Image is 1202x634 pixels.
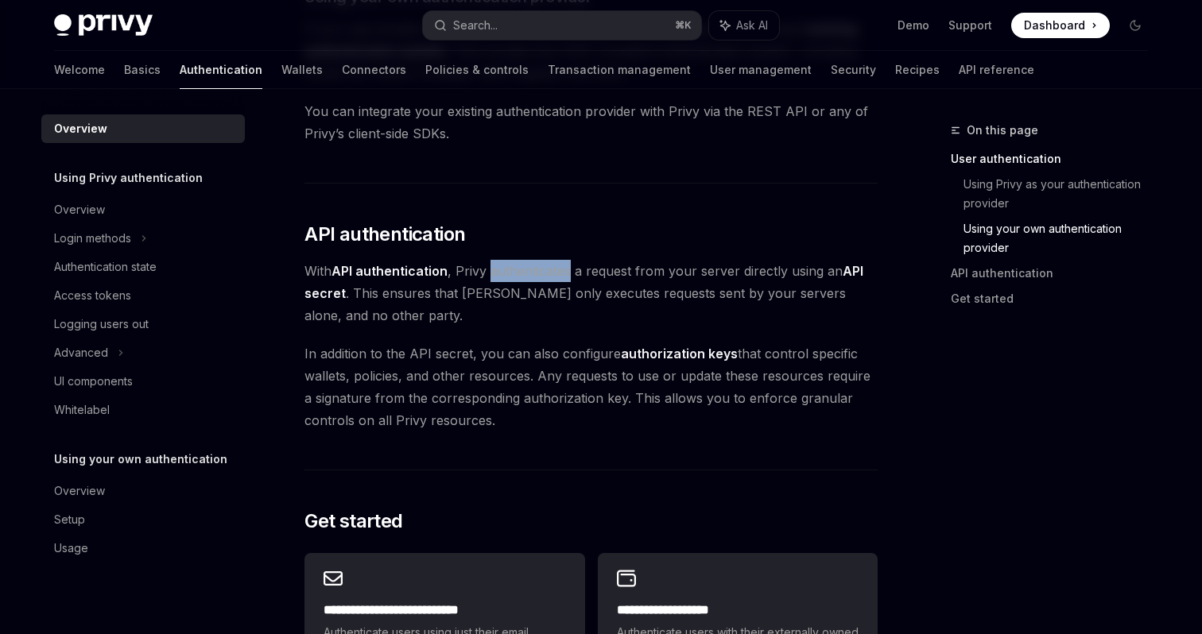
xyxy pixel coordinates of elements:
[41,114,245,143] a: Overview
[54,119,107,138] div: Overview
[304,508,402,534] span: Get started
[54,286,131,305] div: Access tokens
[831,51,876,89] a: Security
[54,372,133,391] div: UI components
[41,505,245,534] a: Setup
[41,281,245,310] a: Access tokens
[548,51,691,89] a: Transaction management
[54,14,153,37] img: dark logo
[54,539,88,558] div: Usage
[951,261,1161,286] a: API authentication
[304,260,878,327] span: With , Privy authenticates a request from your server directly using an . This ensures that [PERS...
[41,367,245,396] a: UI components
[332,263,448,279] strong: API authentication
[1024,17,1085,33] span: Dashboard
[180,51,262,89] a: Authentication
[709,11,779,40] button: Ask AI
[41,195,245,224] a: Overview
[54,510,85,529] div: Setup
[54,257,157,276] div: Authentication state
[54,51,105,89] a: Welcome
[54,343,108,362] div: Advanced
[54,450,227,469] h5: Using your own authentication
[54,315,149,334] div: Logging users out
[898,17,929,33] a: Demo
[54,400,110,419] div: Whitelabel
[948,17,992,33] a: Support
[621,346,738,361] strong: authorization keys
[964,216,1161,261] a: Using your own authentication provider
[304,342,878,431] span: In addition to the API secret, you can also configure that control specific wallets, policies, an...
[342,51,406,89] a: Connectors
[41,477,245,505] a: Overview
[54,229,131,248] div: Login methods
[54,481,105,501] div: Overview
[453,16,498,35] div: Search...
[959,51,1034,89] a: API reference
[964,172,1161,216] a: Using Privy as your authentication provider
[304,222,465,247] span: API authentication
[124,51,161,89] a: Basics
[967,121,1038,140] span: On this page
[304,100,878,145] span: You can integrate your existing authentication provider with Privy via the REST API or any of Pri...
[41,310,245,338] a: Logging users out
[41,253,245,281] a: Authentication state
[423,11,701,40] button: Search...⌘K
[710,51,812,89] a: User management
[425,51,529,89] a: Policies & controls
[54,200,105,219] div: Overview
[1123,13,1148,38] button: Toggle dark mode
[951,146,1161,172] a: User authentication
[54,168,203,187] h5: Using Privy authentication
[675,19,692,32] span: ⌘ K
[895,51,940,89] a: Recipes
[736,17,768,33] span: Ask AI
[1011,13,1110,38] a: Dashboard
[41,534,245,562] a: Usage
[41,396,245,424] a: Whitelabel
[951,286,1161,311] a: Get started
[281,51,323,89] a: Wallets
